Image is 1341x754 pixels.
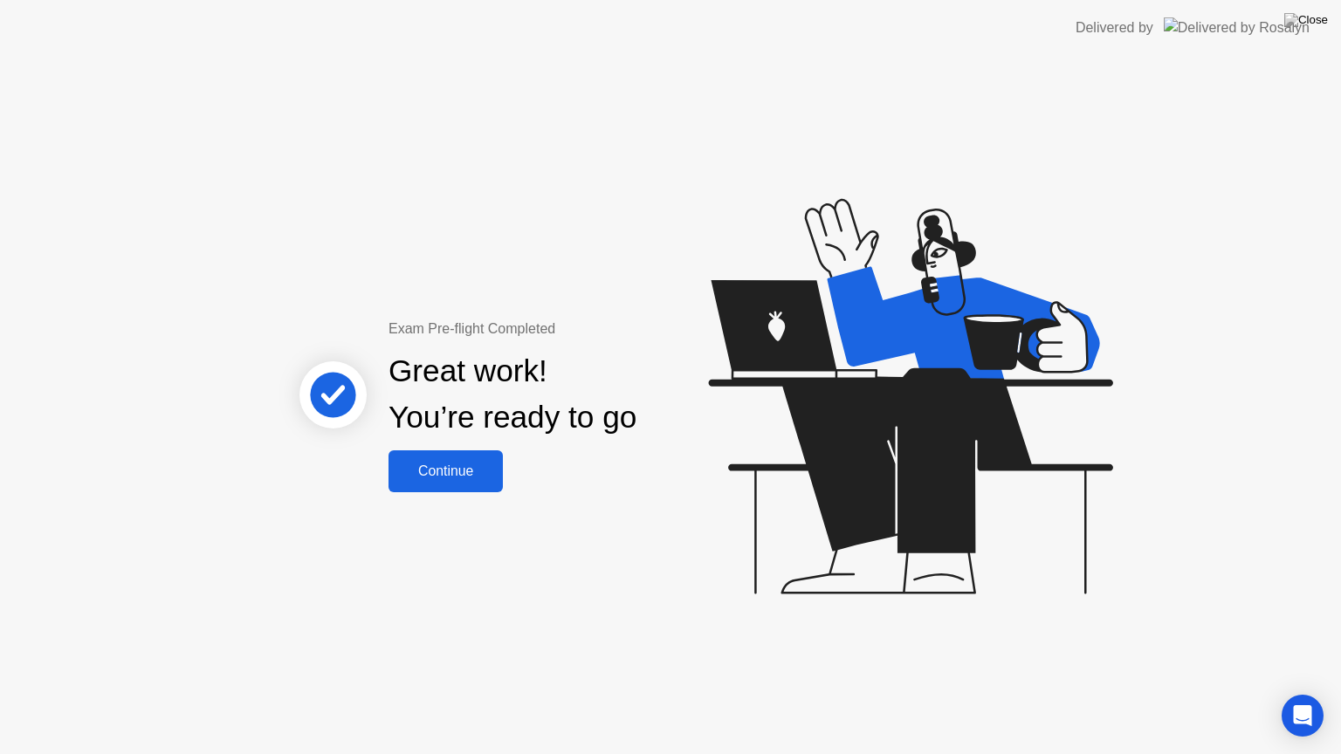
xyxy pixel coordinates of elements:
[389,348,636,441] div: Great work! You’re ready to go
[389,450,503,492] button: Continue
[1164,17,1310,38] img: Delivered by Rosalyn
[389,319,749,339] div: Exam Pre-flight Completed
[394,463,498,479] div: Continue
[1282,695,1324,737] div: Open Intercom Messenger
[1076,17,1153,38] div: Delivered by
[1284,13,1328,27] img: Close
